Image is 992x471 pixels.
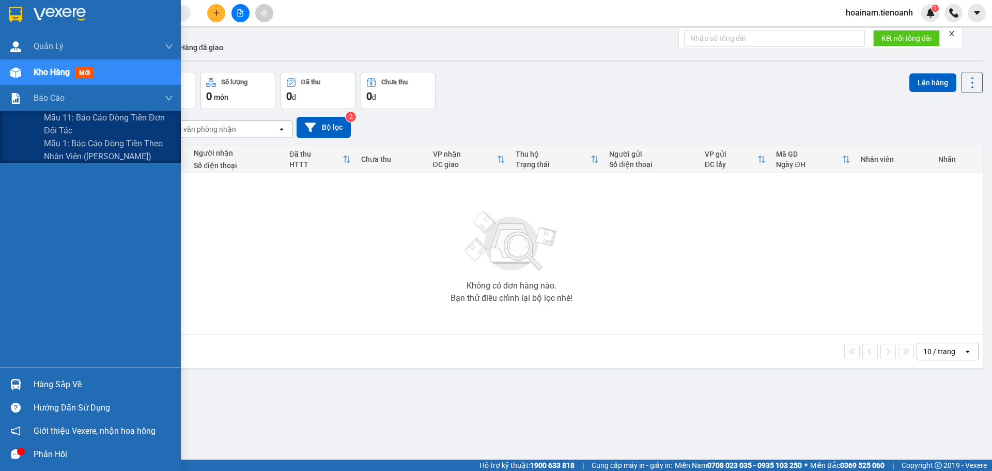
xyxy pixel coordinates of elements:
[34,447,173,462] div: Phản hồi
[44,111,173,137] span: Mẫu 11: Báo cáo dòng tiền đơn đối tác
[200,72,275,109] button: Số lượng0món
[34,92,65,104] span: Báo cáo
[213,9,220,17] span: plus
[592,460,672,471] span: Cung cấp máy in - giấy in:
[861,155,927,163] div: Nhân viên
[221,79,247,86] div: Số lượng
[34,424,156,437] span: Giới thiệu Vexere, nhận hoa hồng
[840,461,885,469] strong: 0369 525 060
[10,41,21,52] img: warehouse-icon
[909,73,956,92] button: Lên hàng
[776,160,842,169] div: Ngày ĐH
[707,461,802,469] strong: 0708 023 035 - 0935 103 250
[10,67,21,78] img: warehouse-icon
[684,30,865,47] input: Nhập số tổng đài
[776,150,842,158] div: Mã GD
[838,6,921,19] span: hoainam.tienoanh
[281,72,355,109] button: Đã thu0đ
[705,150,758,158] div: VP gửi
[675,460,802,471] span: Miền Nam
[11,449,21,459] span: message
[11,403,21,413] span: question-circle
[479,460,575,471] span: Hỗ trợ kỹ thuật:
[75,67,94,79] span: mới
[460,205,563,278] img: svg+xml;base64,PHN2ZyBjbGFzcz0ibGlzdC1wbHVnX19zdmciIHhtbG5zPSJodHRwOi8vd3d3LnczLm9yZy8yMDAwL3N2Zy...
[260,9,268,17] span: aim
[926,8,935,18] img: icon-new-feature
[9,7,22,22] img: logo-vxr
[172,35,231,60] button: Hàng đã giao
[346,112,356,122] sup: 2
[361,72,436,109] button: Chưa thu0đ
[292,93,296,101] span: đ
[516,160,591,169] div: Trạng thái
[881,33,932,44] span: Kết nối tổng đài
[972,8,982,18] span: caret-down
[366,90,372,102] span: 0
[194,161,279,170] div: Số điện thoại
[286,90,292,102] span: 0
[433,160,497,169] div: ĐC giao
[467,282,556,290] div: Không có đơn hàng nào.
[361,155,423,163] div: Chưa thu
[10,379,21,390] img: warehouse-icon
[428,146,510,173] th: Toggle SortBy
[372,93,376,101] span: đ
[297,117,351,138] button: Bộ lọc
[165,94,173,102] span: down
[433,150,497,158] div: VP nhận
[44,137,173,163] span: Mẫu 1: Báo cáo dòng tiền theo nhân viên ([PERSON_NAME])
[932,5,939,12] sup: 1
[289,160,343,169] div: HTTT
[165,124,236,134] div: Chọn văn phòng nhận
[10,93,21,104] img: solution-icon
[277,125,286,133] svg: open
[451,294,572,302] div: Bạn thử điều chỉnh lại bộ lọc nhé!
[923,346,955,357] div: 10 / trang
[165,42,173,51] span: down
[34,40,64,53] span: Quản Lý
[206,90,212,102] span: 0
[207,4,225,22] button: plus
[231,4,250,22] button: file-add
[194,149,279,157] div: Người nhận
[284,146,356,173] th: Toggle SortBy
[11,426,21,436] span: notification
[804,463,808,467] span: ⚪️
[34,400,173,416] div: Hướng dẫn sử dụng
[873,30,940,47] button: Kết nối tổng đài
[968,4,986,22] button: caret-down
[214,93,228,101] span: món
[705,160,758,169] div: ĐC lấy
[810,460,885,471] span: Miền Bắc
[964,347,972,356] svg: open
[301,79,320,86] div: Đã thu
[510,146,604,173] th: Toggle SortBy
[237,9,244,17] span: file-add
[289,150,343,158] div: Đã thu
[938,155,978,163] div: Nhãn
[530,461,575,469] strong: 1900 633 818
[892,460,894,471] span: |
[255,4,273,22] button: aim
[948,30,955,37] span: close
[381,79,408,86] div: Chưa thu
[949,8,958,18] img: phone-icon
[609,160,694,169] div: Số điện thoại
[34,67,70,77] span: Kho hàng
[609,150,694,158] div: Người gửi
[933,5,937,12] span: 1
[34,377,173,392] div: Hàng sắp về
[700,146,771,173] th: Toggle SortBy
[771,146,856,173] th: Toggle SortBy
[935,462,942,469] span: copyright
[582,460,584,471] span: |
[516,150,591,158] div: Thu hộ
